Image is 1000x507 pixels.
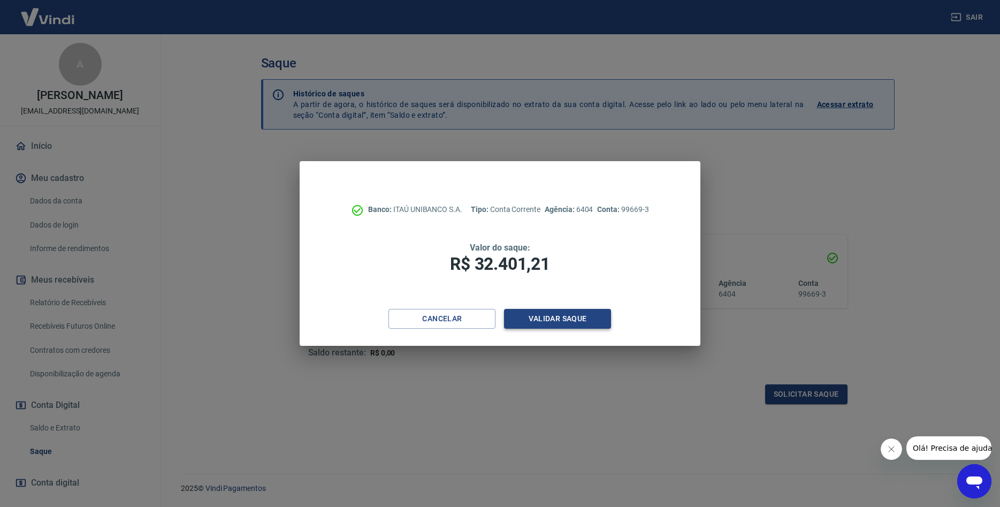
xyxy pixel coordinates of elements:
p: 6404 [545,204,593,215]
p: 99669-3 [597,204,648,215]
button: Validar saque [504,309,611,329]
iframe: Mensagem da empresa [906,436,991,460]
span: Tipo: [471,205,490,214]
span: Conta: [597,205,621,214]
p: Conta Corrente [471,204,540,215]
iframe: Botão para abrir a janela de mensagens [957,464,991,498]
p: ITAÚ UNIBANCO S.A. [368,204,462,215]
iframe: Fechar mensagem [881,438,902,460]
button: Cancelar [388,309,495,329]
span: Olá! Precisa de ajuda? [6,7,90,16]
span: Agência: [545,205,576,214]
span: Banco: [368,205,393,214]
span: R$ 32.401,21 [450,254,549,274]
span: Valor do saque: [470,243,530,253]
